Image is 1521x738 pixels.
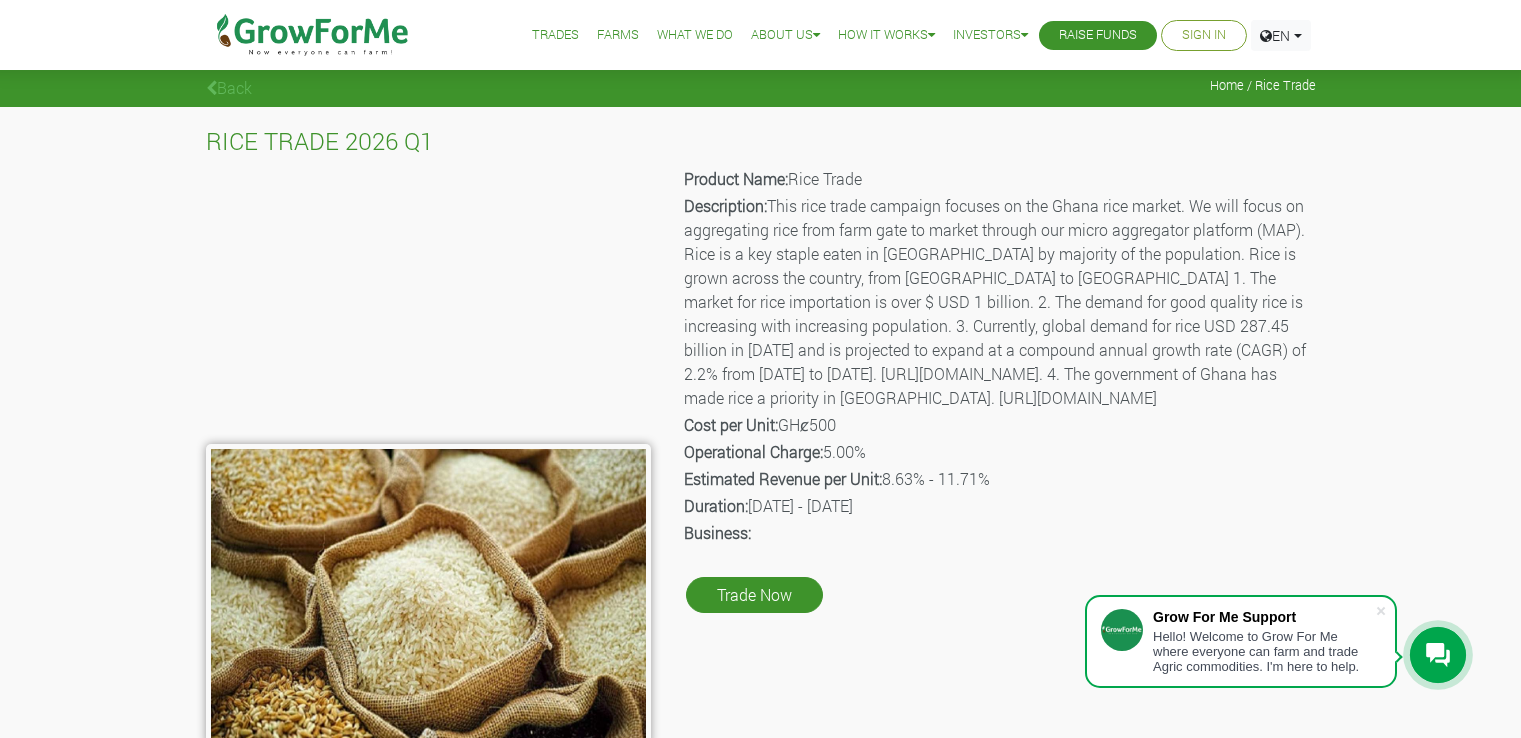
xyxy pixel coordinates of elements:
b: Product Name: [684,168,788,189]
a: Raise Funds [1059,25,1137,46]
span: Home / Rice Trade [1210,78,1316,93]
b: Business: [684,522,751,543]
a: Back [206,77,252,98]
a: Trade Now [686,577,823,613]
b: Duration: [684,495,748,516]
p: This rice trade campaign focuses on the Ghana rice market. We will focus on aggregating rice from... [684,194,1313,410]
p: Rice Trade [684,167,1313,191]
a: Sign In [1182,25,1226,46]
b: Estimated Revenue per Unit: [684,468,882,489]
a: Farms [597,25,639,46]
p: [DATE] - [DATE] [684,494,1313,518]
a: EN [1251,20,1311,51]
a: How it Works [838,25,935,46]
div: Grow For Me Support [1153,609,1375,625]
a: What We Do [657,25,733,46]
a: About Us [751,25,820,46]
b: Operational Charge: [684,441,823,462]
b: Description: [684,195,767,216]
p: GHȼ500 [684,413,1313,437]
a: Investors [953,25,1028,46]
a: Trades [532,25,579,46]
b: Cost per Unit: [684,414,778,435]
h4: RICE TRADE 2026 Q1 [206,127,1316,156]
p: 5.00% [684,440,1313,464]
div: Hello! Welcome to Grow For Me where everyone can farm and trade Agric commodities. I'm here to help. [1153,629,1375,674]
p: 8.63% - 11.71% [684,467,1313,491]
